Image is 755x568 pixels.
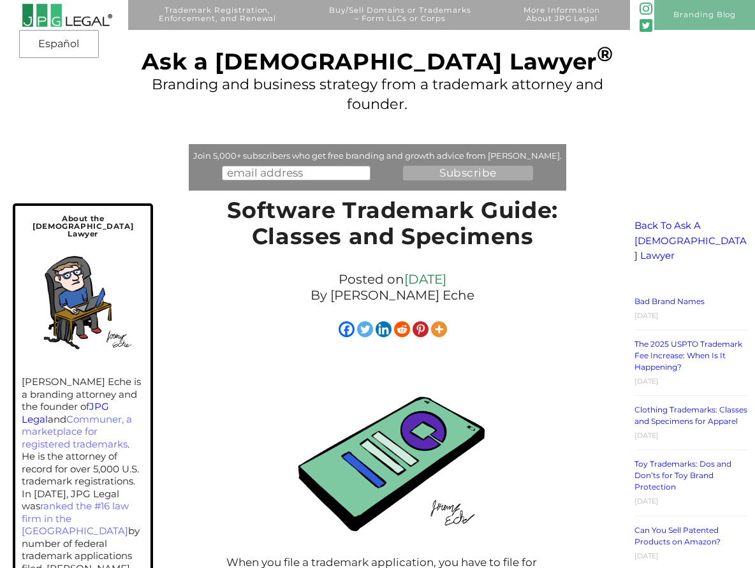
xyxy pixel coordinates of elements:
a: Toy Trademarks: Dos and Don’ts for Toy Brand Protection [634,459,731,492]
input: Subscribe [403,166,533,181]
h1: Software Trademark Guide: Classes and Specimens [226,198,559,256]
a: The 2025 USPTO Trademark Fee Increase: When Is It Happening? [634,339,742,372]
a: [DATE] [404,272,446,287]
a: ranked the #16 law firm in the [GEOGRAPHIC_DATA] [22,500,129,537]
img: 2016-logo-black-letters-3-r.png [22,3,112,28]
a: Español [23,33,95,55]
img: Self-portrait of Jeremy in his home office. [26,245,140,358]
time: [DATE] [634,431,659,440]
img: Green mobile phone app illustration by Jeremy Eche [295,358,490,553]
time: [DATE] [634,311,659,320]
div: Posted on [226,268,559,307]
a: Pinterest [413,321,429,337]
time: [DATE] [634,551,659,560]
a: JPG Legal [22,400,109,425]
a: Communer, a marketplace for registered trademarks [22,413,132,450]
img: glyph-logo_May2016-green3-90.png [640,3,652,15]
a: Twitter [357,321,373,337]
a: Buy/Sell Domains or Trademarks– Form LLCs or Corps [307,6,494,36]
a: Facebook [339,321,355,337]
a: Clothing Trademarks: Classes and Specimens for Apparel [634,405,747,426]
img: Twitter_Social_Icon_Rounded_Square_Color-mid-green3-90.png [640,19,652,32]
a: Bad Brand Names [634,296,705,306]
a: Back To Ask A [DEMOGRAPHIC_DATA] Lawyer [634,219,747,261]
a: Trademark Registration,Enforcement, and Renewal [136,6,299,36]
div: Join 5,000+ subscribers who get free branding and growth advice from [PERSON_NAME]. [192,150,563,161]
a: Can You Sell Patented Products on Amazon? [634,525,721,546]
input: email address [222,166,370,181]
a: More InformationAbout JPG Legal [501,6,622,36]
a: Linkedin [376,321,392,337]
time: [DATE] [634,497,659,506]
span: About the [DEMOGRAPHIC_DATA] Lawyer [33,214,133,238]
time: [DATE] [634,377,659,386]
a: More [431,321,447,337]
a: Reddit [394,321,410,337]
p: By [PERSON_NAME] Eche [233,288,552,303]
